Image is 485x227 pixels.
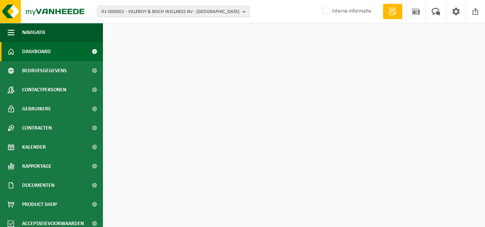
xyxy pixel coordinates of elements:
span: Navigatie [22,23,46,42]
span: Product Shop [22,195,57,214]
button: 01-000001 - VILLEROY & BOCH WELLNESS NV - [GEOGRAPHIC_DATA] [97,6,250,17]
span: 01-000001 - VILLEROY & BOCH WELLNESS NV - [GEOGRAPHIC_DATA] [101,6,239,18]
label: Interne informatie [321,6,371,17]
span: Dashboard [22,42,51,61]
span: Contactpersonen [22,80,66,99]
span: Bedrijfsgegevens [22,61,67,80]
span: Kalender [22,138,46,157]
span: Rapportage [22,157,51,176]
span: Contracten [22,118,52,138]
span: Documenten [22,176,55,195]
span: Gebruikers [22,99,51,118]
